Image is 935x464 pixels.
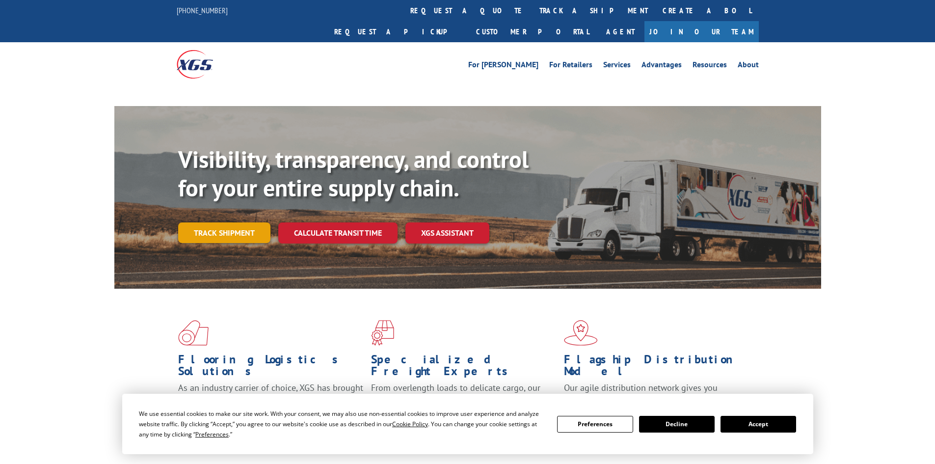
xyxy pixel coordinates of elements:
[178,320,209,346] img: xgs-icon-total-supply-chain-intelligence-red
[639,416,715,433] button: Decline
[195,430,229,438] span: Preferences
[371,320,394,346] img: xgs-icon-focused-on-flooring-red
[177,5,228,15] a: [PHONE_NUMBER]
[405,222,489,244] a: XGS ASSISTANT
[178,222,270,243] a: Track shipment
[371,382,557,426] p: From overlength loads to delicate cargo, our experienced staff knows the best way to move your fr...
[327,21,469,42] a: Request a pickup
[693,61,727,72] a: Resources
[122,394,813,454] div: Cookie Consent Prompt
[603,61,631,72] a: Services
[564,320,598,346] img: xgs-icon-flagship-distribution-model-red
[469,21,596,42] a: Customer Portal
[564,382,745,405] span: Our agile distribution network gives you nationwide inventory management on demand.
[178,144,529,203] b: Visibility, transparency, and control for your entire supply chain.
[178,382,363,417] span: As an industry carrier of choice, XGS has brought innovation and dedication to flooring logistics...
[596,21,644,42] a: Agent
[468,61,538,72] a: For [PERSON_NAME]
[564,354,749,382] h1: Flagship Distribution Model
[644,21,759,42] a: Join Our Team
[371,354,557,382] h1: Specialized Freight Experts
[278,222,398,244] a: Calculate transit time
[738,61,759,72] a: About
[392,420,428,428] span: Cookie Policy
[641,61,682,72] a: Advantages
[557,416,633,433] button: Preferences
[721,416,796,433] button: Accept
[139,409,545,439] div: We use essential cookies to make our site work. With your consent, we may also use non-essential ...
[178,354,364,382] h1: Flooring Logistics Solutions
[549,61,592,72] a: For Retailers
